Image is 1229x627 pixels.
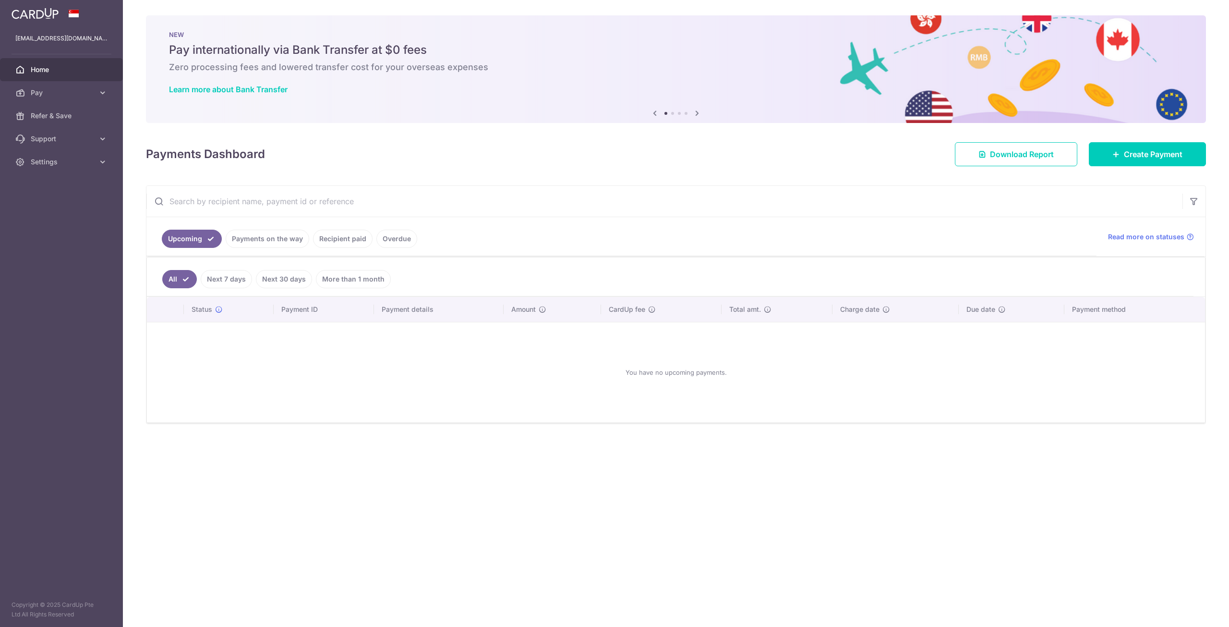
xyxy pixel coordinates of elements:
div: You have no upcoming payments. [158,330,1193,415]
span: Create Payment [1124,148,1182,160]
p: [EMAIL_ADDRESS][DOMAIN_NAME] [15,34,108,43]
a: Next 7 days [201,270,252,288]
h5: Pay internationally via Bank Transfer at $0 fees [169,42,1183,58]
span: Support [31,134,94,144]
a: Recipient paid [313,230,373,248]
span: Refer & Save [31,111,94,121]
h4: Payments Dashboard [146,146,265,163]
span: Due date [966,305,995,314]
span: Amount [511,305,536,314]
a: Next 30 days [256,270,312,288]
a: Read more on statuses [1108,232,1194,242]
input: Search by recipient name, payment id or reference [146,186,1182,217]
a: Upcoming [162,230,222,248]
span: Home [31,65,94,74]
span: Total amt. [729,305,761,314]
span: Status [192,305,212,314]
span: Settings [31,157,94,167]
a: More than 1 month [316,270,391,288]
th: Payment ID [274,297,374,322]
span: Charge date [840,305,880,314]
a: Learn more about Bank Transfer [169,85,288,94]
th: Payment method [1064,297,1205,322]
a: Create Payment [1089,142,1206,166]
h6: Zero processing fees and lowered transfer cost for your overseas expenses [169,61,1183,73]
img: CardUp [12,8,59,19]
span: Pay [31,88,94,98]
span: Read more on statuses [1108,232,1184,242]
a: Download Report [955,142,1077,166]
a: Payments on the way [226,230,309,248]
img: Bank transfer banner [146,15,1206,123]
a: Overdue [376,230,417,248]
span: Download Report [990,148,1054,160]
th: Payment details [374,297,504,322]
p: NEW [169,31,1183,38]
a: All [162,270,197,288]
span: CardUp fee [609,305,645,314]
